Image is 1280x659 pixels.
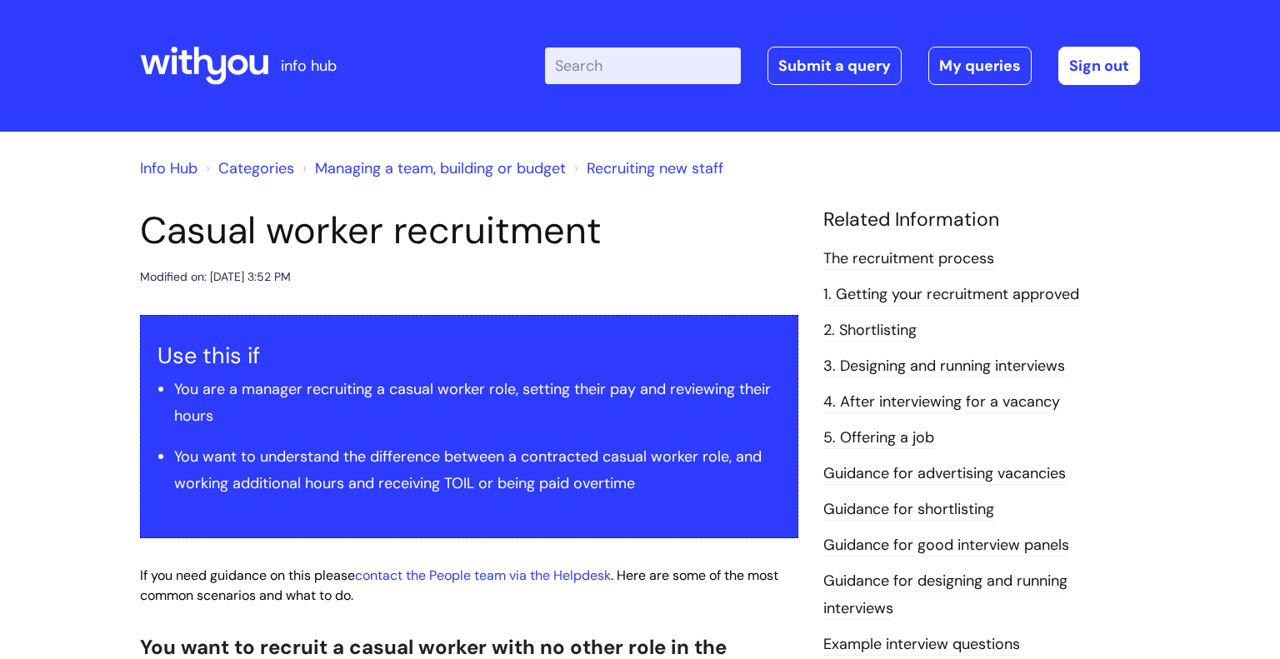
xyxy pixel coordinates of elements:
li: You are a manager recruiting a casual worker role, setting their pay and reviewing their hours [174,376,781,430]
div: Modified on: [DATE] 3:52 PM [140,267,291,287]
a: Info Hub [140,158,197,178]
li: Managing a team, building or budget [298,155,566,182]
li: Solution home [202,155,294,182]
a: The recruitment process [823,248,994,270]
div: | - [545,47,1140,85]
a: contact the People team via the Helpdesk [355,567,611,584]
input: Search [545,47,741,84]
a: Guidance for good interview panels [823,535,1069,557]
a: Guidance for designing and running interviews [823,571,1067,619]
a: 2. Shortlisting [823,320,917,342]
a: Managing a team, building or budget [315,158,566,178]
a: 5. Offering a job [823,427,934,449]
h1: Casual worker recruitment [140,208,798,253]
a: Guidance for shortlisting [823,499,994,521]
span: If you need guidance on this please [140,567,355,584]
h3: Use this if [157,342,781,369]
a: Example interview questions [823,634,1020,656]
a: 4. After interviewing for a vacancy [823,392,1060,413]
a: Sign out [1058,47,1140,85]
a: Recruiting new staff [587,158,723,178]
a: 1. Getting your recruitment approved [823,284,1079,306]
h4: Related Information [823,208,1140,232]
p: info hub [281,52,337,79]
li: You want to understand the difference between a contracted casual worker role, and working additi... [174,443,781,497]
a: Submit a query [767,47,902,85]
li: Recruiting new staff [570,155,723,182]
a: Categories [218,158,294,178]
a: 3. Designing and running interviews [823,356,1065,377]
a: My queries [928,47,1032,85]
a: Guidance for advertising vacancies [823,463,1066,485]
